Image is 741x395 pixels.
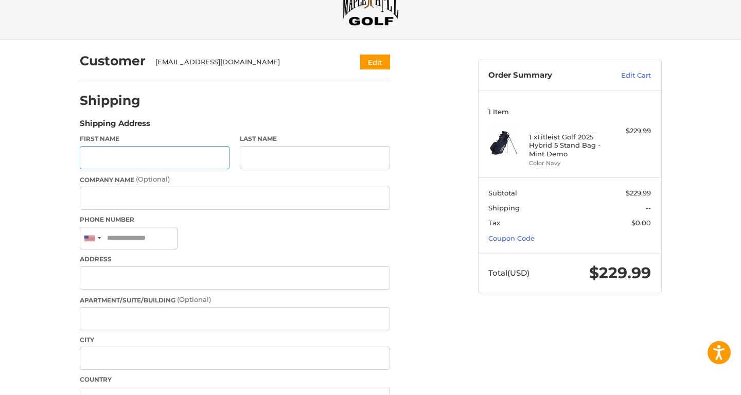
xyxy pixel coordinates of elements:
span: Subtotal [488,189,517,197]
span: Total (USD) [488,268,530,278]
small: (Optional) [136,175,170,183]
label: First Name [80,134,230,143]
iframe: Google Customer Reviews [656,367,741,395]
span: $229.99 [589,263,651,282]
span: Tax [488,219,500,227]
h2: Customer [80,53,146,69]
div: $229.99 [610,126,651,136]
label: Address [80,255,390,264]
a: Edit Cart [599,70,651,81]
label: Phone Number [80,215,390,224]
div: United States: +1 [80,227,104,249]
span: $0.00 [631,219,651,227]
label: Apartment/Suite/Building [80,295,390,305]
h4: 1 x Titleist Golf 2025 Hybrid 5 Stand Bag - Mint Demo [529,133,608,158]
a: Coupon Code [488,234,535,242]
h3: Order Summary [488,70,599,81]
h3: 1 Item [488,107,651,116]
legend: Shipping Address [80,118,150,134]
button: Edit [360,55,390,69]
li: Color Navy [529,159,608,168]
label: Country [80,375,390,384]
label: City [80,335,390,345]
div: [EMAIL_ADDRESS][DOMAIN_NAME] [155,57,340,67]
small: (Optional) [177,295,211,303]
span: $229.99 [626,189,651,197]
h2: Shipping [80,93,140,109]
label: Last Name [240,134,390,143]
span: Shipping [488,204,520,212]
span: -- [646,204,651,212]
label: Company Name [80,174,390,185]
